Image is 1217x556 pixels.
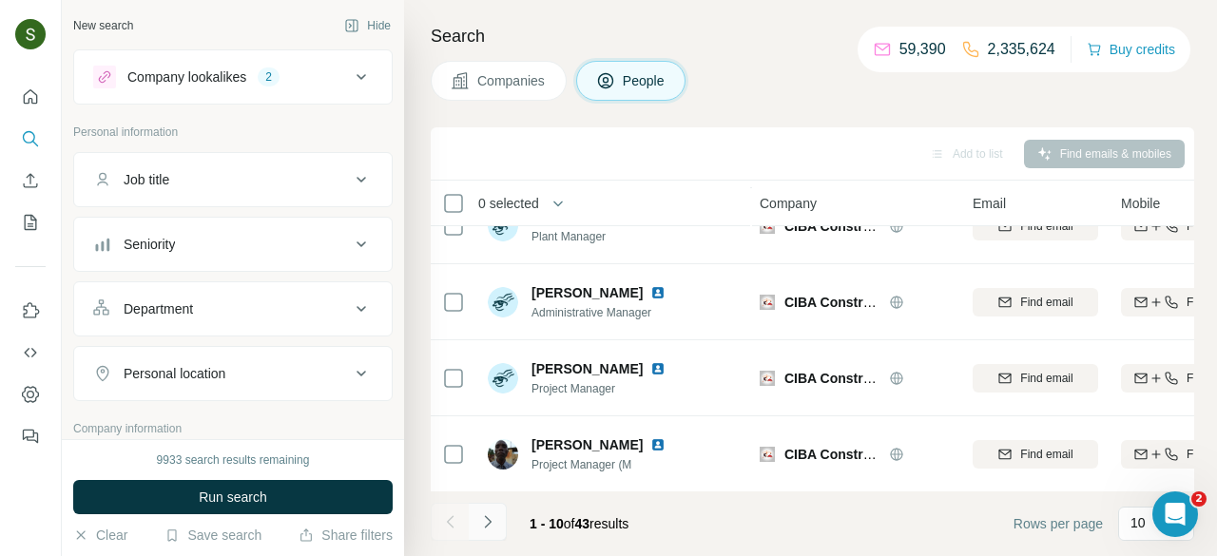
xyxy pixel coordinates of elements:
[157,451,310,469] div: 9933 search results remaining
[15,205,46,240] button: My lists
[15,336,46,370] button: Use Surfe API
[973,194,1006,213] span: Email
[760,371,775,386] img: Logo of CIBA Construction Company
[199,488,267,507] span: Run search
[784,295,967,310] span: CIBA Construction Company
[650,437,666,452] img: LinkedIn logo
[74,221,392,267] button: Seniority
[575,516,590,531] span: 43
[488,439,518,470] img: Avatar
[15,377,46,412] button: Dashboard
[650,285,666,300] img: LinkedIn logo
[15,163,46,198] button: Enrich CSV
[124,235,175,254] div: Seniority
[127,67,246,86] div: Company lookalikes
[760,447,775,462] img: Logo of CIBA Construction Company
[760,194,817,213] span: Company
[531,283,643,302] span: [PERSON_NAME]
[74,286,392,332] button: Department
[531,435,643,454] span: [PERSON_NAME]
[164,526,261,545] button: Save search
[331,11,404,40] button: Hide
[431,23,1194,49] h4: Search
[1191,491,1207,507] span: 2
[760,295,775,310] img: Logo of CIBA Construction Company
[1020,446,1072,463] span: Find email
[488,363,518,393] img: Avatar
[899,38,946,61] p: 59,390
[784,447,967,462] span: CIBA Construction Company
[531,380,673,397] span: Project Manager
[1020,294,1072,311] span: Find email
[15,19,46,49] img: Avatar
[531,228,673,245] span: Plant Manager
[784,219,967,234] span: CIBA Construction Company
[124,364,225,383] div: Personal location
[1130,513,1146,532] p: 10
[15,419,46,453] button: Feedback
[74,351,392,396] button: Personal location
[15,122,46,156] button: Search
[988,38,1055,61] p: 2,335,624
[530,516,628,531] span: results
[531,304,673,321] span: Administrative Manager
[1121,194,1160,213] span: Mobile
[1087,36,1175,63] button: Buy credits
[469,503,507,541] button: Navigate to next page
[650,361,666,376] img: LinkedIn logo
[1020,370,1072,387] span: Find email
[531,359,643,378] span: [PERSON_NAME]
[73,480,393,514] button: Run search
[564,516,575,531] span: of
[74,157,392,202] button: Job title
[124,170,169,189] div: Job title
[530,516,564,531] span: 1 - 10
[488,287,518,317] img: Avatar
[531,456,673,473] span: Project Manager (M
[623,71,666,90] span: People
[74,54,392,100] button: Company lookalikes2
[73,420,393,437] p: Company information
[1152,491,1198,537] iframe: Intercom live chat
[299,526,393,545] button: Share filters
[477,71,547,90] span: Companies
[73,17,133,34] div: New search
[973,440,1098,469] button: Find email
[784,371,967,386] span: CIBA Construction Company
[73,526,127,545] button: Clear
[973,364,1098,393] button: Find email
[478,194,539,213] span: 0 selected
[15,80,46,114] button: Quick start
[73,124,393,141] p: Personal information
[124,299,193,318] div: Department
[973,288,1098,316] button: Find email
[1014,514,1103,533] span: Rows per page
[15,294,46,328] button: Use Surfe on LinkedIn
[258,68,280,86] div: 2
